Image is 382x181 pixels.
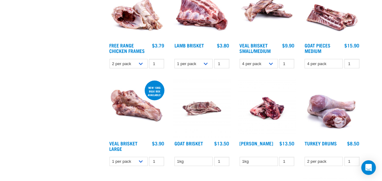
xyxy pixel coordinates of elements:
[238,79,296,137] img: Venison Brisket Bone 1662
[240,142,273,144] a: [PERSON_NAME]
[110,44,145,52] a: Free Range Chicken Frames
[282,43,294,48] div: $9.90
[240,44,271,52] a: Veal Brisket Small/Medium
[152,141,164,146] div: $3.90
[279,59,294,68] input: 1
[108,79,166,137] img: 1205 Veal Brisket 1pp 01
[145,83,164,99] div: new 10kg bulk box available!
[279,141,294,146] div: $13.50
[344,59,360,68] input: 1
[174,142,203,144] a: Goat Brisket
[303,79,361,137] img: 1253 Turkey Drums 01
[305,44,330,52] a: Goat Pieces Medium
[217,43,229,48] div: $3.80
[214,59,229,68] input: 1
[215,141,229,146] div: $13.50
[347,141,360,146] div: $8.50
[214,157,229,166] input: 1
[152,43,164,48] div: $3.79
[173,79,231,137] img: Goat Brisket
[110,142,138,150] a: Veal Brisket Large
[279,157,294,166] input: 1
[345,43,360,48] div: $15.90
[344,157,360,166] input: 1
[361,160,376,175] div: Open Intercom Messenger
[149,157,164,166] input: 1
[305,142,337,144] a: Turkey Drums
[174,44,204,47] a: Lamb Brisket
[149,59,164,68] input: 1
